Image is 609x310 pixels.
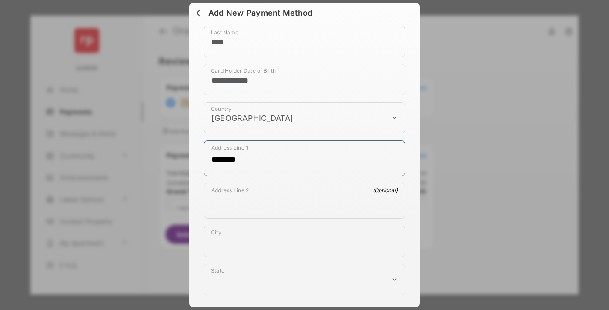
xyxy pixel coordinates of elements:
[204,226,405,257] div: payment_method_screening[postal_addresses][locality]
[204,102,405,133] div: payment_method_screening[postal_addresses][country]
[204,183,405,219] div: payment_method_screening[postal_addresses][addressLine2]
[204,140,405,176] div: payment_method_screening[postal_addresses][addressLine1]
[204,264,405,295] div: payment_method_screening[postal_addresses][administrativeArea]
[208,8,312,18] div: Add New Payment Method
